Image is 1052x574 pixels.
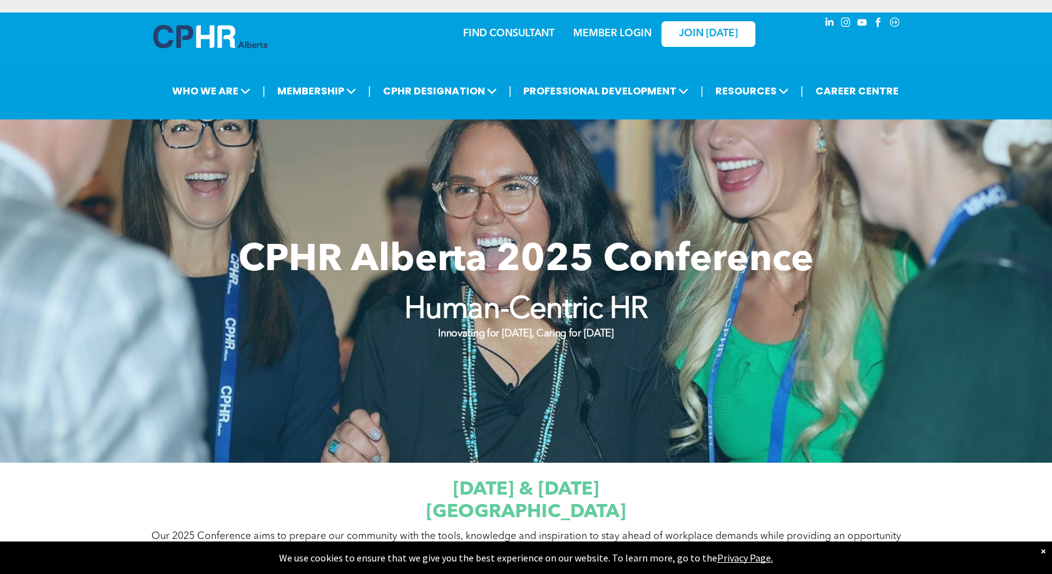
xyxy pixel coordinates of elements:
[872,16,886,33] a: facebook
[509,78,512,104] li: |
[404,295,648,325] strong: Human-Centric HR
[839,16,853,33] a: instagram
[463,29,554,39] a: FIND CONSULTANT
[855,16,869,33] a: youtube
[153,25,267,48] img: A blue and white logo for cp alberta
[273,79,360,103] span: MEMBERSHIP
[426,503,626,521] span: [GEOGRAPHIC_DATA]
[823,16,837,33] a: linkedin
[438,329,613,339] strong: Innovating for [DATE], Caring for [DATE]
[661,21,755,47] a: JOIN [DATE]
[700,78,703,104] li: |
[238,242,814,279] span: CPHR Alberta 2025 Conference
[168,79,254,103] span: WHO WE ARE
[379,79,501,103] span: CPHR DESIGNATION
[151,531,901,565] span: Our 2025 Conference aims to prepare our community with the tools, knowledge and inspiration to st...
[1041,545,1046,557] div: Dismiss notification
[717,551,773,564] a: Privacy Page.
[573,29,651,39] a: MEMBER LOGIN
[812,79,902,103] a: CAREER CENTRE
[712,79,792,103] span: RESOURCES
[888,16,902,33] a: Social network
[453,480,599,499] span: [DATE] & [DATE]
[679,28,738,40] span: JOIN [DATE]
[519,79,692,103] span: PROFESSIONAL DEVELOPMENT
[262,78,265,104] li: |
[368,78,371,104] li: |
[800,78,804,104] li: |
